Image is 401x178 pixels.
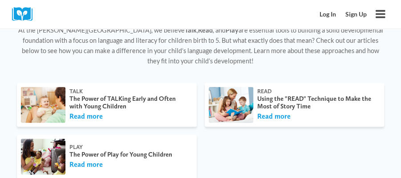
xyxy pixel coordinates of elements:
[69,160,103,170] button: Read more
[340,6,372,23] a: Sign Up
[226,26,239,34] strong: Play
[372,5,389,23] button: Open menu
[185,26,197,34] strong: Talk
[257,88,377,95] div: Read
[69,95,189,111] div: The Power of TALKing Early and Often with Young Children
[207,86,254,124] img: mom-reading-with-children.jpg
[69,88,189,95] div: Talk
[20,86,67,124] img: iStock_53702022_LARGE.jpg
[315,6,372,23] nav: Secondary Mobile Navigation
[69,112,103,121] button: Read more
[257,112,291,121] button: Read more
[69,144,189,151] div: Play
[205,83,385,127] a: Read Using the "READ" Technique to Make the Most of Story Time Read more
[12,7,39,21] img: Cox Campus
[198,26,213,34] strong: Read
[257,95,377,111] div: Using the "READ" Technique to Make the Most of Story Time
[20,138,67,175] img: 0010-Lyra-11-scaled-1.jpg
[315,6,341,23] a: Log In
[17,25,384,66] p: At the [PERSON_NAME][GEOGRAPHIC_DATA], we believe , , and are essential tools to building a solid...
[69,151,189,158] div: The Power of Play for Young Children
[17,83,197,127] a: Talk The Power of TALKing Early and Often with Young Children Read more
